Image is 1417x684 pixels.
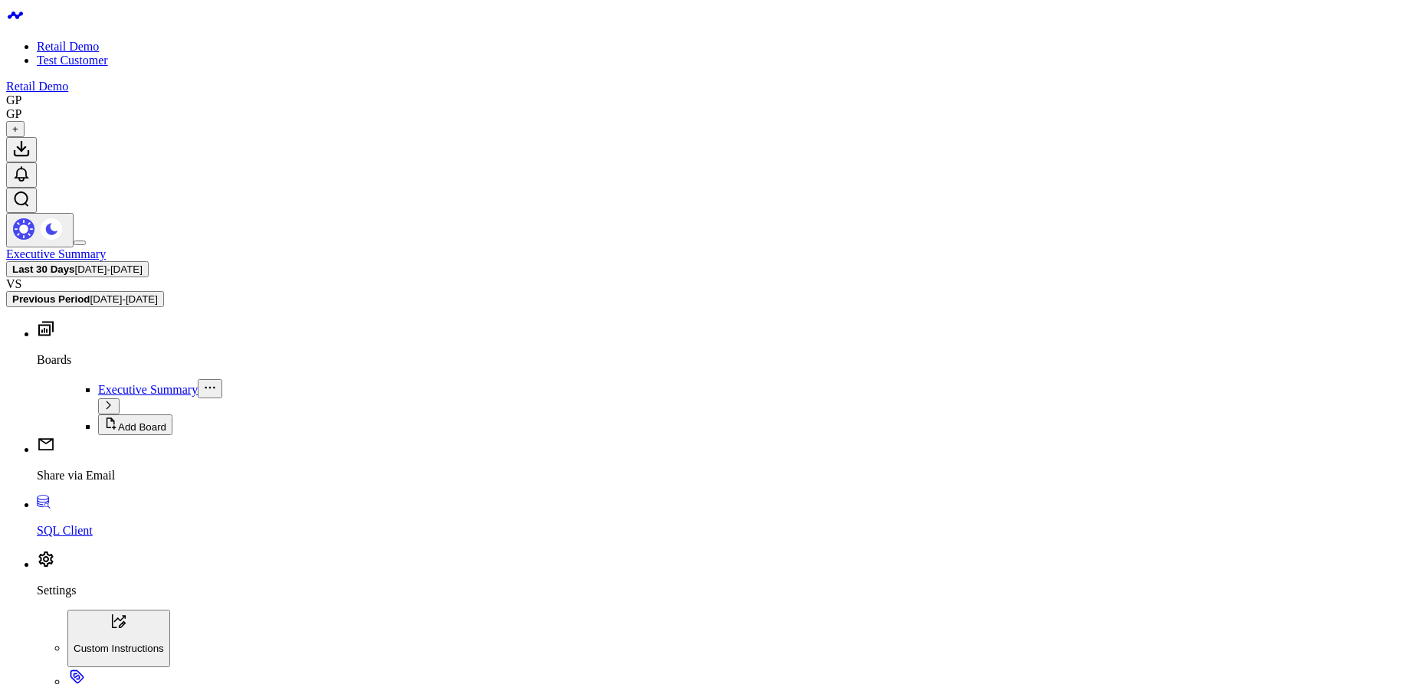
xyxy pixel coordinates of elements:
[6,121,25,137] button: +
[6,277,1411,291] div: VS
[75,263,143,275] span: [DATE] - [DATE]
[12,293,90,305] b: Previous Period
[6,93,21,107] div: GP
[6,80,68,93] a: Retail Demo
[6,247,106,260] a: Executive Summary
[6,261,149,277] button: Last 30 Days[DATE]-[DATE]
[6,291,164,307] button: Previous Period[DATE]-[DATE]
[37,469,1411,483] p: Share via Email
[37,353,1411,367] p: Boards
[98,414,172,435] button: Add Board
[74,643,164,654] p: Custom Instructions
[37,40,99,53] a: Retail Demo
[6,188,37,213] button: Open search
[37,54,108,67] a: Test Customer
[37,584,1411,597] p: Settings
[90,293,157,305] span: [DATE] - [DATE]
[37,498,1411,538] a: SQL Client
[37,524,1411,538] p: SQL Client
[98,383,198,396] a: Executive Summary
[67,610,170,667] button: Custom Instructions
[6,107,21,121] div: GP
[12,263,75,275] b: Last 30 Days
[12,123,18,135] span: +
